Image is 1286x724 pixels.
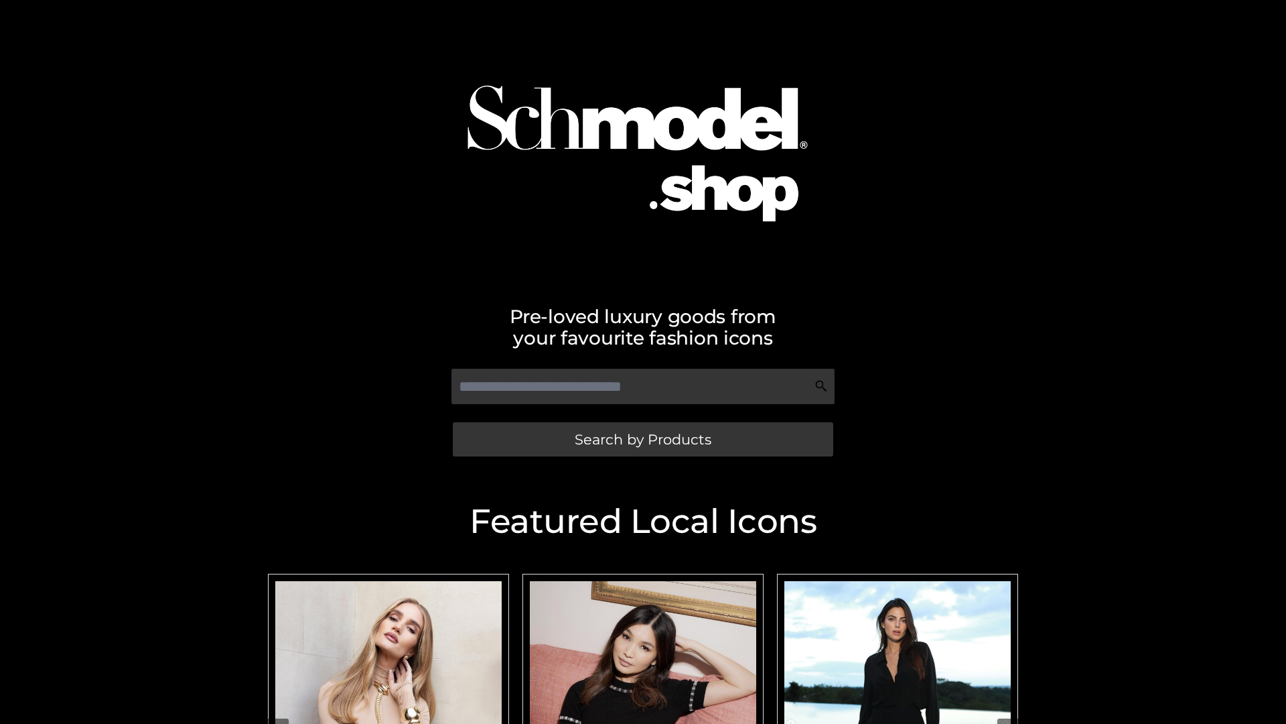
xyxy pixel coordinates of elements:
img: Search Icon [814,379,828,393]
h2: Pre-loved luxury goods from your favourite fashion icons [261,306,1025,349]
a: Search by Products [453,422,833,457]
h2: Featured Local Icons​ [261,505,1025,538]
span: Search by Products [575,432,711,446]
